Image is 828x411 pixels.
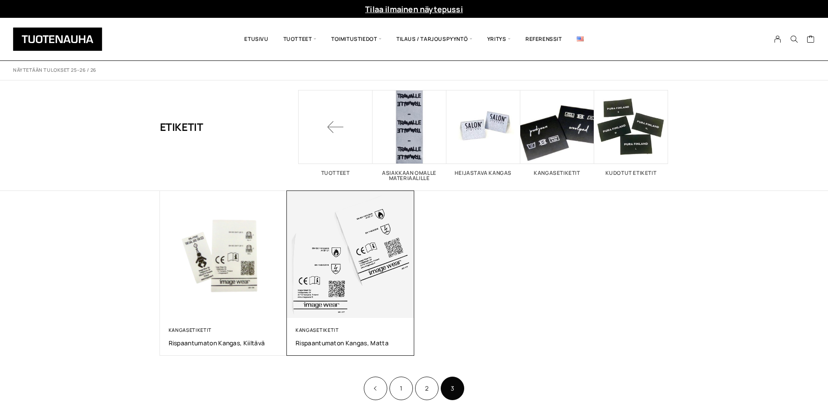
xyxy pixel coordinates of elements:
h2: Tuotteet [299,170,372,176]
span: Sivu 3 [441,377,464,400]
h2: Asiakkaan omalle materiaalille [372,170,446,181]
nav: Product Pagination [160,375,668,401]
a: Sivu 1 [389,377,413,400]
a: Kangasetiketit [296,327,339,333]
a: Cart [807,35,815,45]
a: Sivu 2 [415,377,439,400]
a: Visit product category Asiakkaan omalle materiaalille [372,90,446,181]
span: Tilaus / Tarjouspyyntö [389,24,480,54]
a: My Account [769,35,786,43]
a: Kangasetiketit [169,327,212,333]
a: Tuotteet [299,90,372,176]
a: Rispaantumaton kangas, matta [296,339,406,347]
h2: Kangasetiketit [520,170,594,176]
img: Tuotenauha Oy [13,27,102,51]
span: Toimitustiedot [324,24,389,54]
a: Rispaantumaton kangas, kiiltävä [169,339,279,347]
h1: Etiketit [160,90,203,164]
a: Visit product category Kudotut etiketit [594,90,668,176]
img: English [577,37,584,41]
a: Tilaa ilmainen näytepussi [365,4,463,14]
h2: Kudotut etiketit [594,170,668,176]
a: Referenssit [518,24,569,54]
a: Visit product category Kangasetiketit [520,90,594,176]
button: Search [786,35,802,43]
a: Visit product category Heijastava kangas [446,90,520,176]
span: Yritys [480,24,518,54]
span: Tuotteet [276,24,324,54]
h2: Heijastava kangas [446,170,520,176]
a: Etusivu [237,24,276,54]
p: Näytetään tulokset 25–26 / 26 [13,67,96,74]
